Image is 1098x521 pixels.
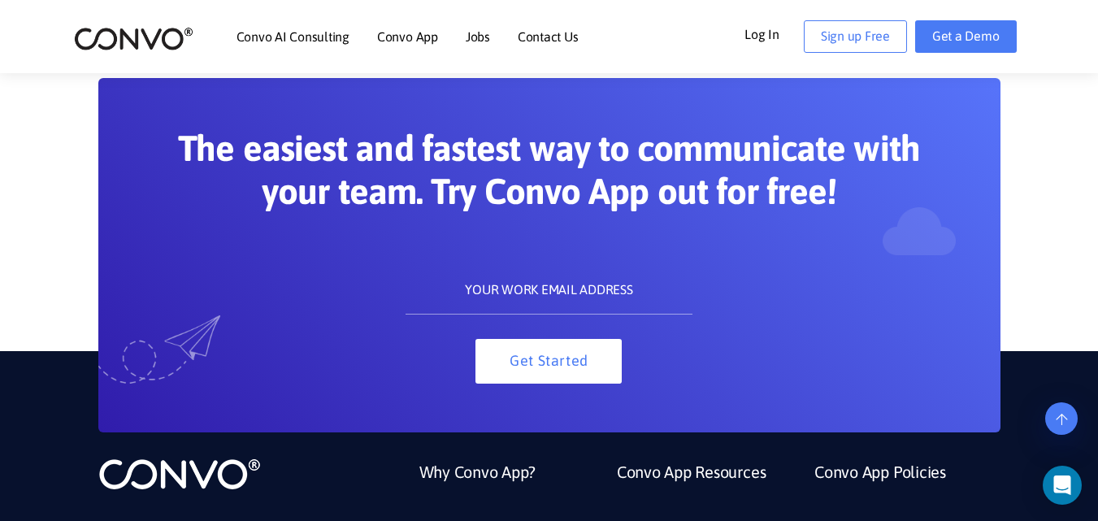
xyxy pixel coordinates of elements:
[406,266,692,315] input: YOUR WORK EMAIL ADDRESS
[237,30,349,43] a: Convo AI Consulting
[377,30,438,43] a: Convo App
[744,20,804,46] a: Log In
[98,457,261,491] img: logo_not_found
[466,30,490,43] a: Jobs
[915,20,1017,53] a: Get a Demo
[1043,466,1082,505] div: Open Intercom Messenger
[475,339,622,384] button: Get Started
[74,26,193,51] img: logo_2.png
[804,20,907,53] a: Sign up Free
[518,30,579,43] a: Contact Us
[176,127,923,225] h2: The easiest and fastest way to communicate with your team. Try Convo App out for free!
